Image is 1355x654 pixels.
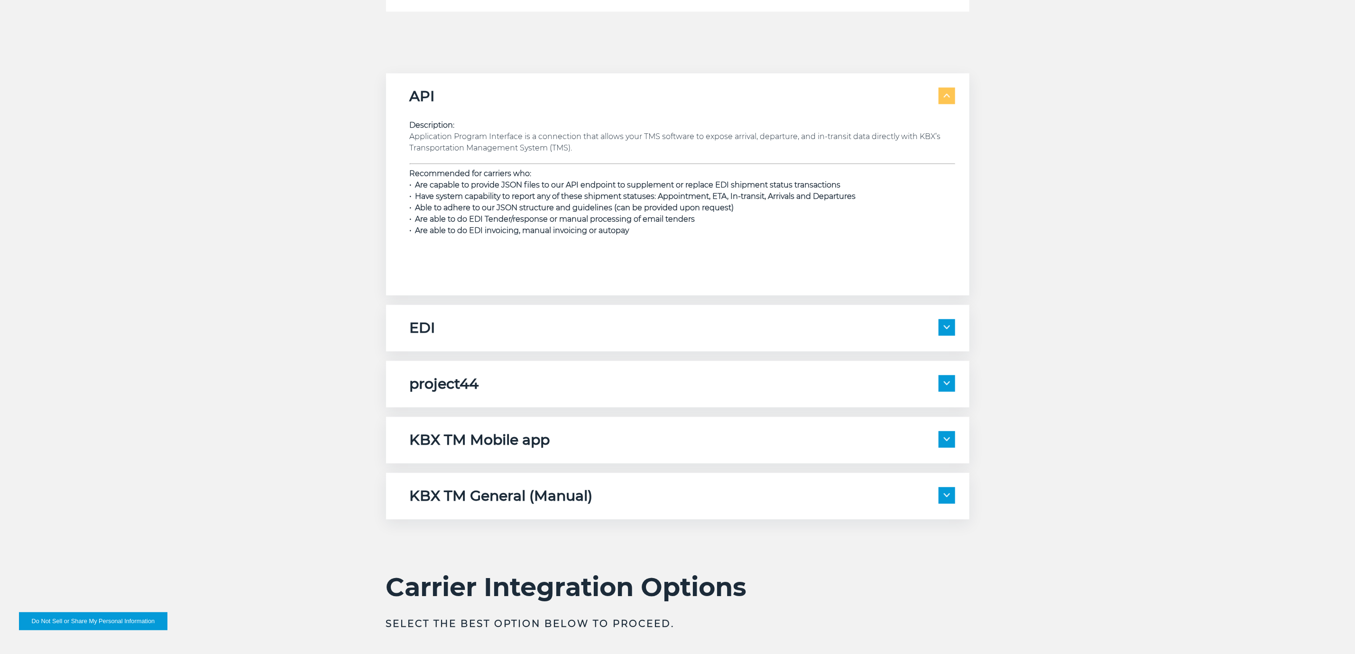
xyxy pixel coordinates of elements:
[410,180,841,189] span: • Are capable to provide JSON files to our API endpoint to supplement or replace EDI shipment sta...
[19,612,167,630] button: Do Not Sell or Share My Personal Information
[410,203,734,212] span: • Able to adhere to our JSON structure and guidelines (can be provided upon request)
[944,93,950,97] img: arrow
[410,215,695,224] span: • Are able to do EDI Tender/response or manual processing of email tenders
[944,493,950,497] img: arrow
[944,437,950,441] img: arrow
[410,431,550,449] h5: KBX TM Mobile app
[410,192,856,201] span: • Have system capability to report any of these shipment statuses: Appointment, ETA, In-transit, ...
[944,325,950,329] img: arrow
[386,617,969,630] h3: Select the best option below to proceed.
[386,571,969,603] h2: Carrier Integration Options
[410,319,435,337] h5: EDI
[410,487,593,505] h5: KBX TM General (Manual)
[410,120,955,154] p: Application Program Interface is a connection that allows your TMS software to expose arrival, de...
[410,87,435,105] h5: API
[410,169,532,178] strong: Recommended for carriers who:
[410,375,479,393] h5: project44
[944,381,950,385] img: arrow
[410,226,629,235] span: • Are able to do EDI invoicing, manual invoicing or autopay
[410,121,455,130] strong: Description:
